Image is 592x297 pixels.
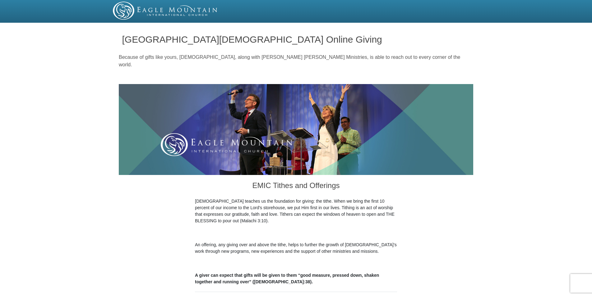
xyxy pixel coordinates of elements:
[122,34,470,45] h1: [GEOGRAPHIC_DATA][DEMOGRAPHIC_DATA] Online Giving
[113,2,218,20] img: EMIC
[195,242,397,255] p: An offering, any giving over and above the tithe, helps to further the growth of [DEMOGRAPHIC_DAT...
[119,54,473,68] p: Because of gifts like yours, [DEMOGRAPHIC_DATA], along with [PERSON_NAME] [PERSON_NAME] Ministrie...
[195,175,397,198] h3: EMIC Tithes and Offerings
[195,198,397,224] p: [DEMOGRAPHIC_DATA] teaches us the foundation for giving: the tithe. When we bring the first 10 pe...
[195,273,379,284] b: A giver can expect that gifts will be given to them “good measure, pressed down, shaken together ...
